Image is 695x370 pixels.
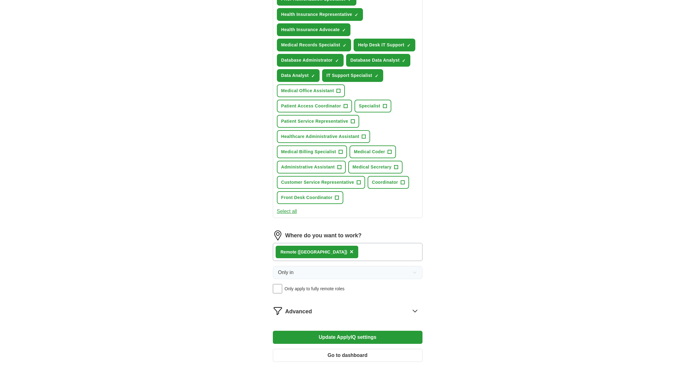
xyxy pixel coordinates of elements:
[350,57,400,64] span: Database Data Analyst
[277,100,352,112] button: Patient Access Coordinator
[273,230,283,240] img: location.png
[285,231,362,240] label: Where do you want to work?
[281,42,340,48] span: Medical Records Specialist
[358,42,404,48] span: Help Desk IT Support
[273,306,283,316] img: filter
[278,269,294,276] span: Only in
[281,249,347,255] div: Remote ([GEOGRAPHIC_DATA])
[402,58,406,63] span: ✓
[354,149,385,155] span: Medical Coder
[372,179,398,186] span: Coordinator
[277,69,320,82] button: Data Analyst✓
[281,133,360,140] span: Healthcare Administrative Assistant
[375,74,379,78] span: ✓
[350,145,396,158] button: Medical Coder
[281,103,341,109] span: Patient Access Coordinator
[281,26,340,33] span: Health Insurance Advocate
[277,145,347,158] button: Medical Billing Specialist
[281,88,334,94] span: Medical Office Assistant
[354,39,415,51] button: Help Desk IT Support✓
[277,115,359,128] button: Patient Service Representative
[277,161,346,173] button: Administrative Assistant
[359,103,380,109] span: Specialist
[277,23,351,36] button: Health Insurance Advocate✓
[281,72,309,79] span: Data Analyst
[343,43,346,48] span: ✓
[273,331,422,344] button: Update ApplyIQ settings
[285,286,345,292] span: Only apply to fully remote roles
[273,349,422,362] button: Go to dashboard
[277,130,370,143] button: Healthcare Administrative Assistant
[350,248,354,255] span: ×
[368,176,409,189] button: Coordinator
[273,284,282,293] input: Only apply to fully remote roles
[355,100,391,112] button: Specialist
[277,208,297,215] button: Select all
[277,176,365,189] button: Customer Service Representative
[407,43,411,48] span: ✓
[277,54,344,67] button: Database Administrator✓
[277,84,345,97] button: Medical Office Assistant
[348,161,403,173] button: Medical Secretary
[277,8,363,21] button: Health Insurance Representative✓
[335,58,339,63] span: ✓
[273,266,422,279] button: Only in
[342,28,346,33] span: ✓
[281,179,354,186] span: Customer Service Representative
[281,194,333,201] span: Front Desk Coordinator
[281,11,352,18] span: Health Insurance Representative
[285,307,312,316] span: Advanced
[350,247,354,257] button: ×
[326,72,372,79] span: IT Support Specialist
[281,164,335,170] span: Administrative Assistant
[281,149,336,155] span: Medical Billing Specialist
[355,12,358,17] span: ✓
[322,69,383,82] button: IT Support Specialist✓
[346,54,411,67] button: Database Data Analyst✓
[311,74,315,78] span: ✓
[281,57,333,64] span: Database Administrator
[281,118,348,125] span: Patient Service Representative
[277,39,351,51] button: Medical Records Specialist✓
[353,164,392,170] span: Medical Secretary
[277,191,344,204] button: Front Desk Coordinator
